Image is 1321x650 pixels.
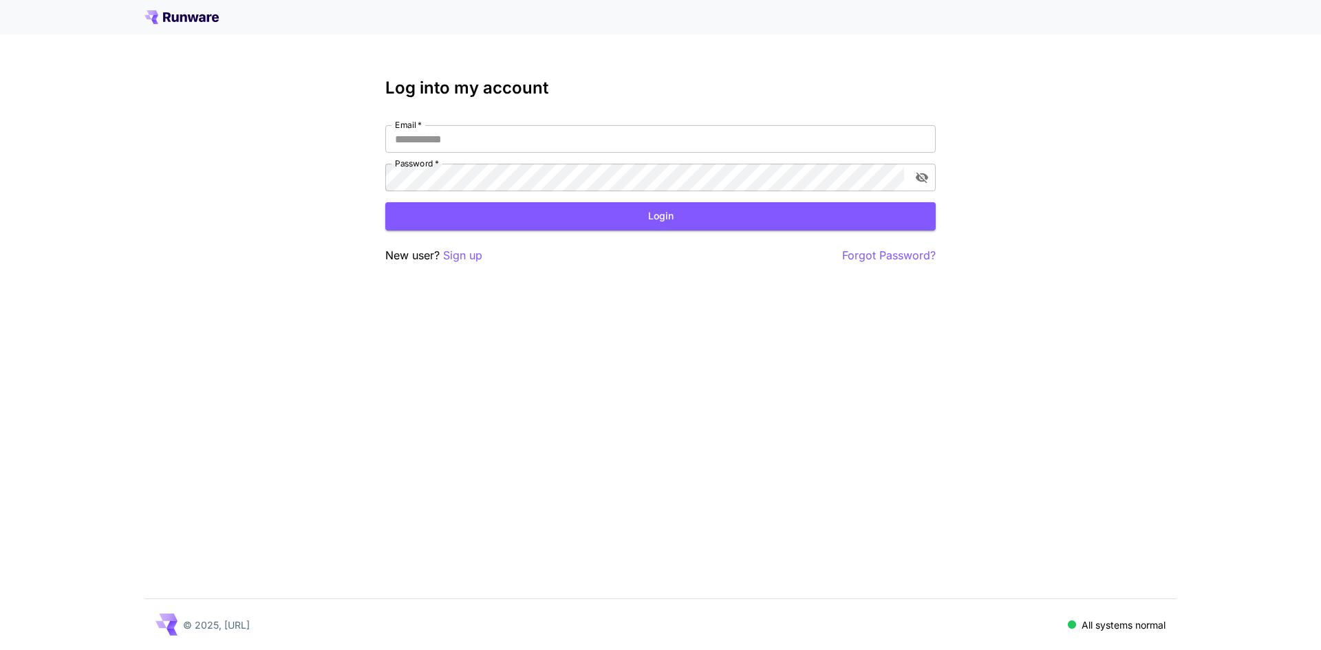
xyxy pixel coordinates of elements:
label: Email [395,119,422,131]
h3: Log into my account [385,78,936,98]
button: toggle password visibility [910,165,934,190]
p: New user? [385,247,482,264]
button: Forgot Password? [842,247,936,264]
label: Password [395,158,439,169]
p: © 2025, [URL] [183,618,250,632]
button: Login [385,202,936,230]
p: All systems normal [1082,618,1166,632]
button: Sign up [443,247,482,264]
